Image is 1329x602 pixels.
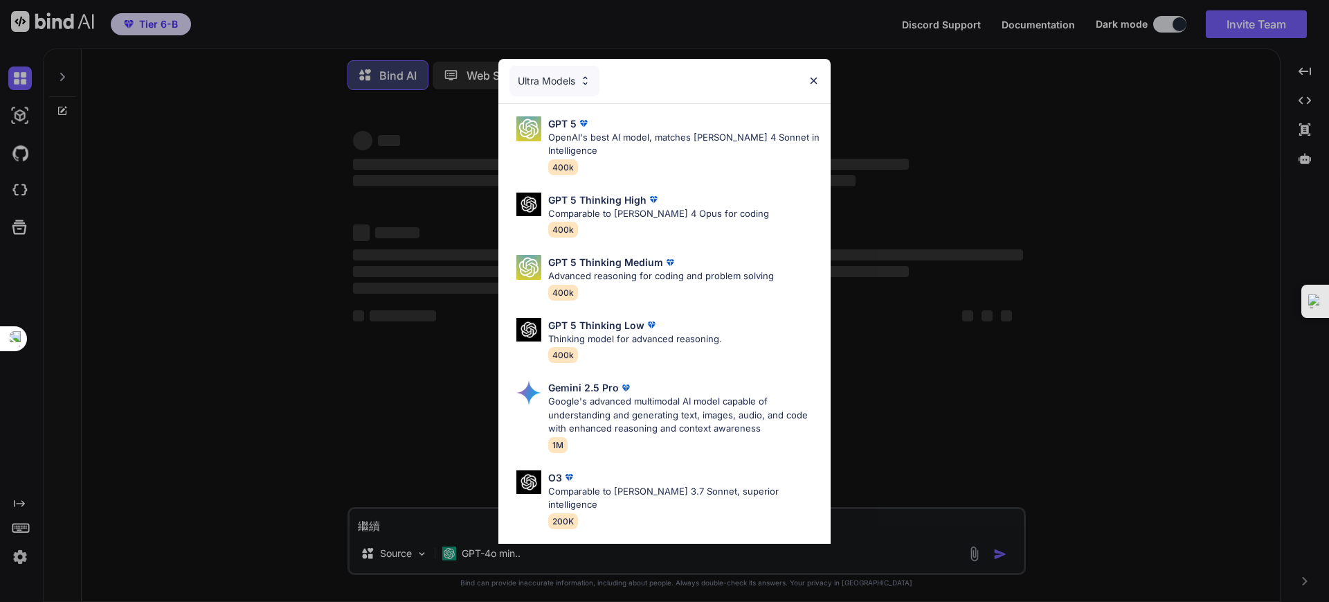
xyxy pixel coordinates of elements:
p: O3 [548,470,562,485]
img: premium [562,470,576,484]
span: 400k [548,347,578,363]
span: 400k [548,222,578,238]
img: Pick Models [516,380,541,405]
img: Pick Models [516,470,541,495]
img: premium [663,256,677,269]
p: Google's advanced multimodal AI model capable of understanding and generating text, images, audio... [548,395,820,436]
p: Thinking model for advanced reasoning. [548,333,722,346]
p: OpenAI's best AI model, matches [PERSON_NAME] 4 Sonnet in Intelligence [548,131,820,158]
img: Pick Models [516,193,541,217]
span: 200K [548,513,578,529]
img: Pick Models [579,75,591,87]
span: 400k [548,285,578,301]
p: Comparable to [PERSON_NAME] 3.7 Sonnet, superior intelligence [548,485,820,512]
img: premium [647,193,660,206]
div: Ultra Models [509,66,599,96]
p: Gemini 2.5 Pro [548,380,619,395]
img: Pick Models [516,116,541,141]
img: close [808,75,820,87]
img: Pick Models [516,255,541,280]
p: GPT 5 [548,116,577,131]
img: premium [619,381,633,395]
img: premium [577,116,590,130]
img: premium [644,318,658,332]
img: Pick Models [516,318,541,342]
p: GPT 5 Thinking High [548,193,647,207]
p: GPT 5 Thinking Medium [548,255,663,269]
p: Comparable to [PERSON_NAME] 4 Opus for coding [548,207,769,221]
p: GPT 5 Thinking Low [548,318,644,333]
span: 400k [548,159,578,175]
span: 1M [548,437,568,453]
p: Advanced reasoning for coding and problem solving [548,269,774,283]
